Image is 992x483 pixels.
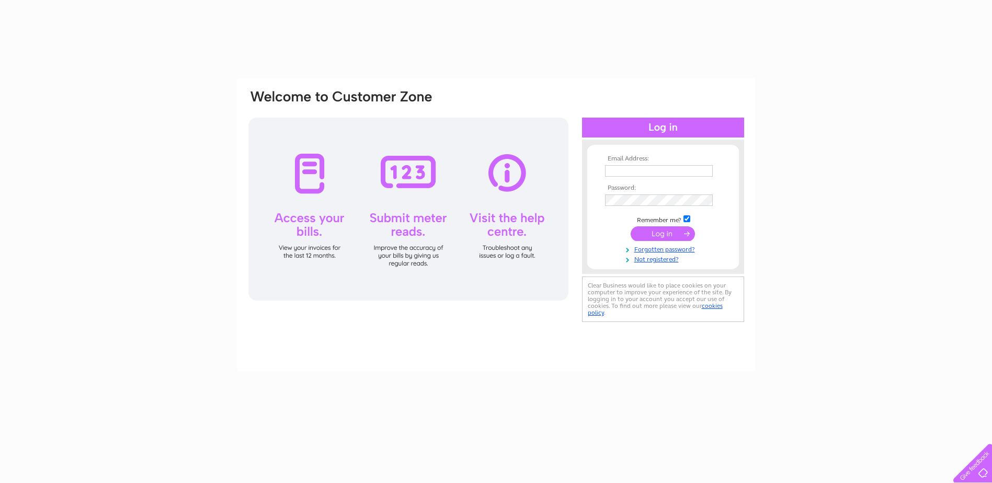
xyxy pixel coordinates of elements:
[588,302,723,316] a: cookies policy
[605,244,724,254] a: Forgotten password?
[602,185,724,192] th: Password:
[602,155,724,163] th: Email Address:
[602,214,724,224] td: Remember me?
[582,277,744,322] div: Clear Business would like to place cookies on your computer to improve your experience of the sit...
[605,254,724,263] a: Not registered?
[631,226,695,241] input: Submit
